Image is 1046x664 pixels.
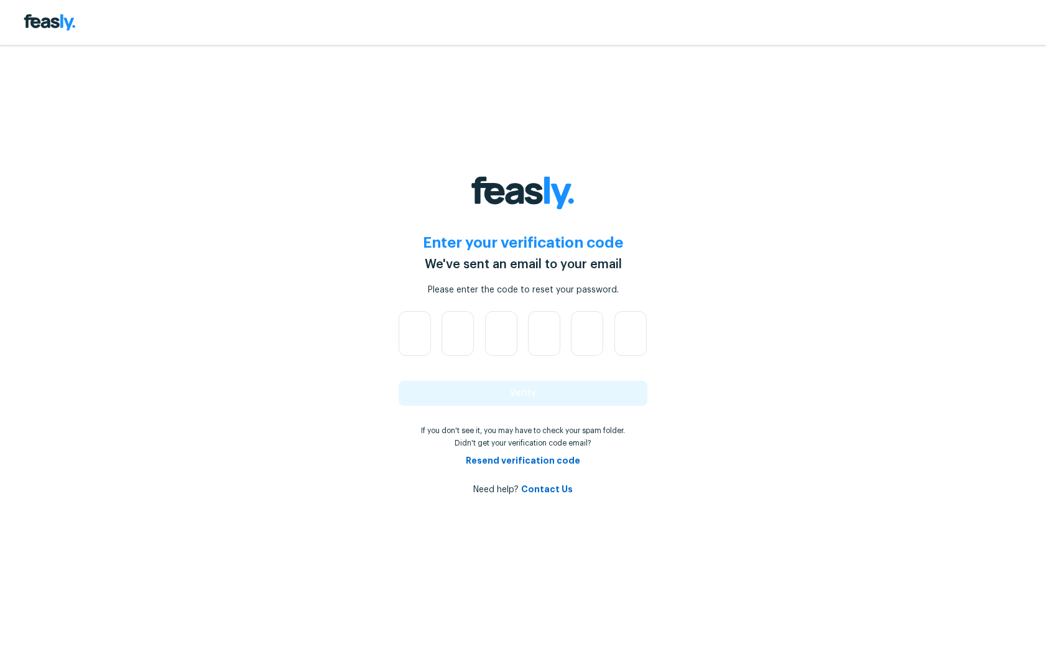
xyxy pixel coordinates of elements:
[399,426,647,436] p: If you don't see it, you may have to check your spam folder.
[425,255,622,274] div: We've sent an email to your email
[423,233,623,253] h2: Enter your verification code
[521,485,573,493] a: Contact Us
[399,381,647,406] button: Verify
[428,284,619,296] div: Please enter the code to reset your password.
[399,438,647,448] p: Didn't get your verification code email?
[510,389,536,398] span: Verify
[20,10,80,35] img: Feasly
[466,456,580,465] a: Resend verification code
[463,168,583,218] img: Feasly
[399,483,647,496] div: Need help?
